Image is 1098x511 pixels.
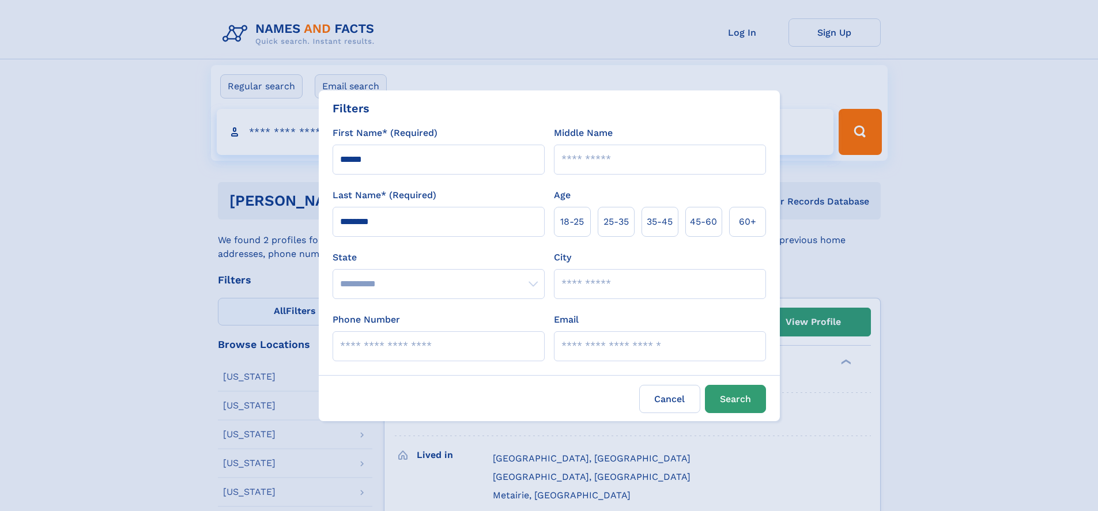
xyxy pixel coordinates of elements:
label: Age [554,188,571,202]
label: First Name* (Required) [333,126,437,140]
label: Cancel [639,385,700,413]
button: Search [705,385,766,413]
label: City [554,251,571,264]
div: Filters [333,100,369,117]
label: Middle Name [554,126,613,140]
span: 45‑60 [690,215,717,229]
label: State [333,251,545,264]
span: 25‑35 [603,215,629,229]
label: Phone Number [333,313,400,327]
span: 18‑25 [560,215,584,229]
label: Last Name* (Required) [333,188,436,202]
label: Email [554,313,579,327]
span: 35‑45 [647,215,673,229]
span: 60+ [739,215,756,229]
